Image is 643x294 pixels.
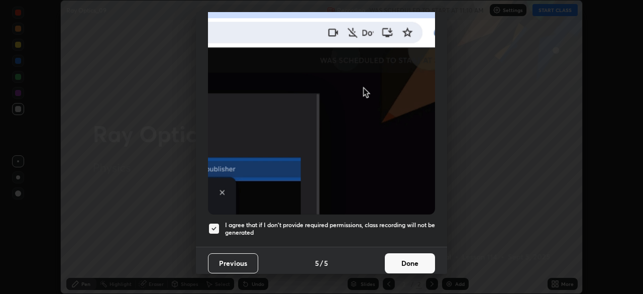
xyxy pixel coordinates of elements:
[315,258,319,268] h4: 5
[320,258,323,268] h4: /
[324,258,328,268] h4: 5
[385,253,435,273] button: Done
[208,253,258,273] button: Previous
[225,221,435,237] h5: I agree that if I don't provide required permissions, class recording will not be generated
